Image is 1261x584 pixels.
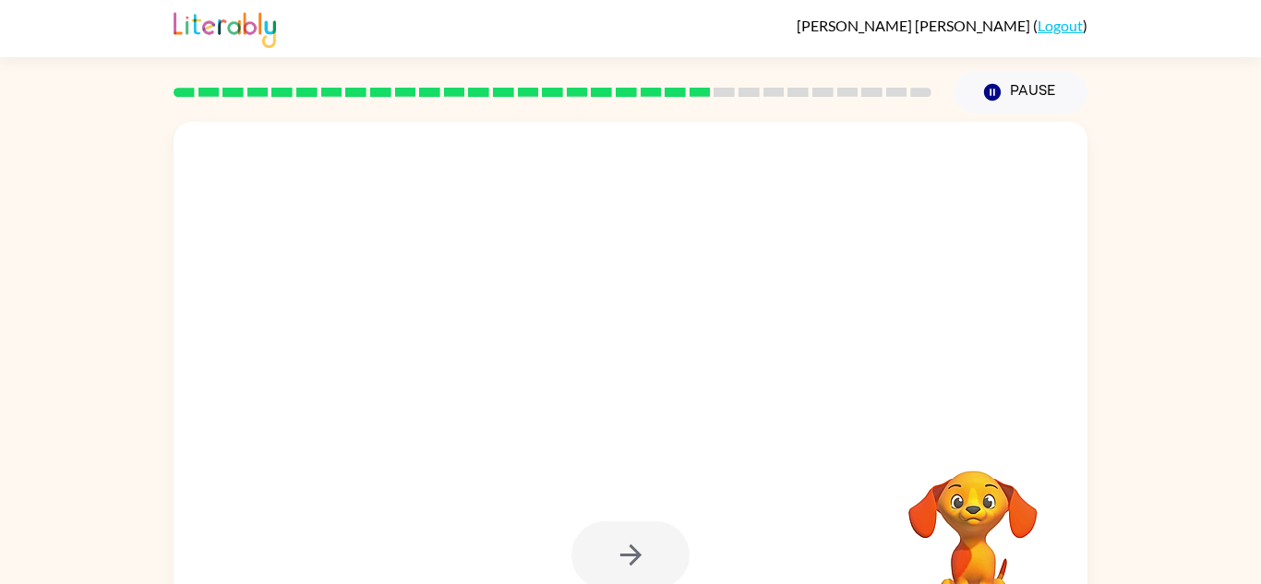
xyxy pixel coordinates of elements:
span: [PERSON_NAME] [PERSON_NAME] [797,17,1033,34]
div: ( ) [797,17,1087,34]
button: Pause [954,71,1087,113]
a: Logout [1038,17,1083,34]
img: Literably [174,7,276,48]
